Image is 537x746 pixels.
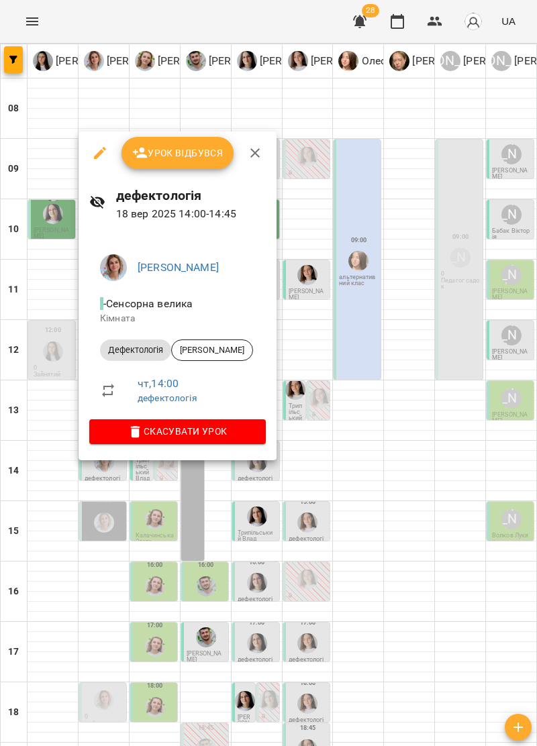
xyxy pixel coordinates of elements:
button: Урок відбувся [121,137,234,169]
div: [PERSON_NAME] [171,339,253,361]
p: Кімната [100,312,255,325]
img: ac7589ae44c03316e39b3bff18840b48.jpeg [100,254,127,281]
span: - Сенсорна велика [100,297,196,310]
span: Скасувати Урок [100,423,255,439]
p: 18 вер 2025 14:00 - 14:45 [116,206,266,222]
span: [PERSON_NAME] [172,344,252,356]
span: Урок відбувся [132,145,224,161]
h6: дефектологія [116,185,266,206]
a: чт , 14:00 [138,377,179,390]
a: дефектологія [138,392,197,403]
span: Дефектологія [100,344,171,356]
a: [PERSON_NAME] [138,261,219,274]
button: Скасувати Урок [89,419,266,443]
